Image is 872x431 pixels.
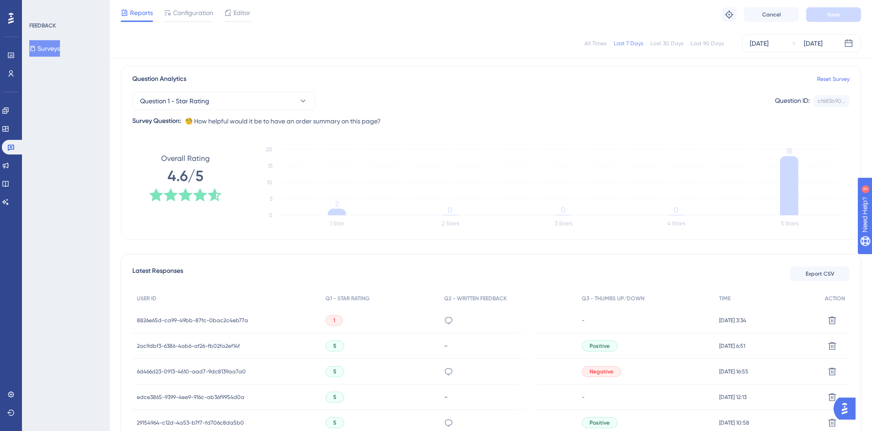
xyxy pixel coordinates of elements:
span: Negative [590,368,613,375]
span: - [582,394,585,401]
button: Surveys [29,40,60,57]
span: 5 [333,419,336,426]
text: 3 Stars [555,220,572,227]
span: [DATE] 16:55 [719,368,748,375]
tspan: 18 [786,147,792,155]
span: Positive [590,419,610,426]
div: FEEDBACK [29,22,56,29]
span: 2ac9dbf3-6386-4ab6-af26-fb02fa2ef14f [137,342,240,350]
span: Latest Responses [132,266,183,282]
div: Last 30 Days [650,40,683,47]
text: 2 Stars [442,220,459,227]
span: 5 [333,394,336,401]
button: Save [806,7,861,22]
span: 6d466d23-0913-4610-aad7-9dc8139aa7a0 [137,368,246,375]
button: Cancel [744,7,799,22]
div: Last 7 Days [614,40,643,47]
span: [DATE] 10:58 [719,419,749,426]
tspan: 5 [270,196,272,202]
span: Save [827,11,840,18]
span: edce3865-9399-4ee9-916c-ab36f9954d0a [137,394,244,401]
span: [DATE] 12:13 [719,394,747,401]
span: Export CSV [806,270,834,277]
span: Q2 - WRITTEN FEEDBACK [444,295,507,302]
div: [DATE] [750,38,769,49]
span: Positive [590,342,610,350]
div: cf685b90... [818,97,845,105]
span: 🧐 How helpful would it be to have an order summary on this page? [185,116,381,127]
span: 29154964-c12d-4a53-b7f7-fd706c8da5b0 [137,419,244,426]
tspan: 0 [561,206,565,214]
tspan: 20 [266,146,272,153]
span: Question 1 - Star Rating [140,96,209,106]
text: 5 Stars [781,220,798,227]
div: Survey Question: [132,116,181,127]
tspan: 2 [335,200,339,208]
tspan: 0 [674,206,678,214]
span: Configuration [173,7,213,18]
span: 8826e65d-ca99-49bb-87fc-0bac2c4eb77a [137,317,248,324]
div: Question ID: [775,95,810,107]
span: TIME [719,295,731,302]
div: - [444,341,573,350]
span: Question Analytics [132,74,186,85]
span: [DATE] 3:34 [719,317,746,324]
tspan: 10 [267,179,272,186]
span: Need Help? [22,2,57,13]
span: Overall Rating [161,153,210,164]
div: [DATE] [804,38,823,49]
span: USER ID [137,295,157,302]
tspan: 15 [268,163,272,169]
span: [DATE] 6:51 [719,342,745,350]
span: 4.6/5 [168,166,203,186]
span: Editor [233,7,250,18]
div: Last 90 Days [691,40,724,47]
span: 5 [333,368,336,375]
div: All Times [585,40,607,47]
tspan: 0 [448,206,452,214]
span: ACTION [825,295,845,302]
span: 5 [333,342,336,350]
text: 4 Stars [667,220,685,227]
span: Q1 - STAR RATING [325,295,369,302]
a: Reset Survey [817,75,850,83]
text: 1 Star [330,220,344,227]
button: Question 1 - Star Rating [132,92,315,110]
tspan: 0 [269,212,272,218]
span: Cancel [762,11,781,18]
div: 3 [64,5,66,12]
span: 1 [333,317,335,324]
div: - [444,393,573,401]
span: Q3 - THUMBS UP/DOWN [582,295,645,302]
button: Export CSV [790,266,850,281]
iframe: UserGuiding AI Assistant Launcher [834,395,861,422]
span: Reports [130,7,153,18]
span: - [582,317,585,324]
